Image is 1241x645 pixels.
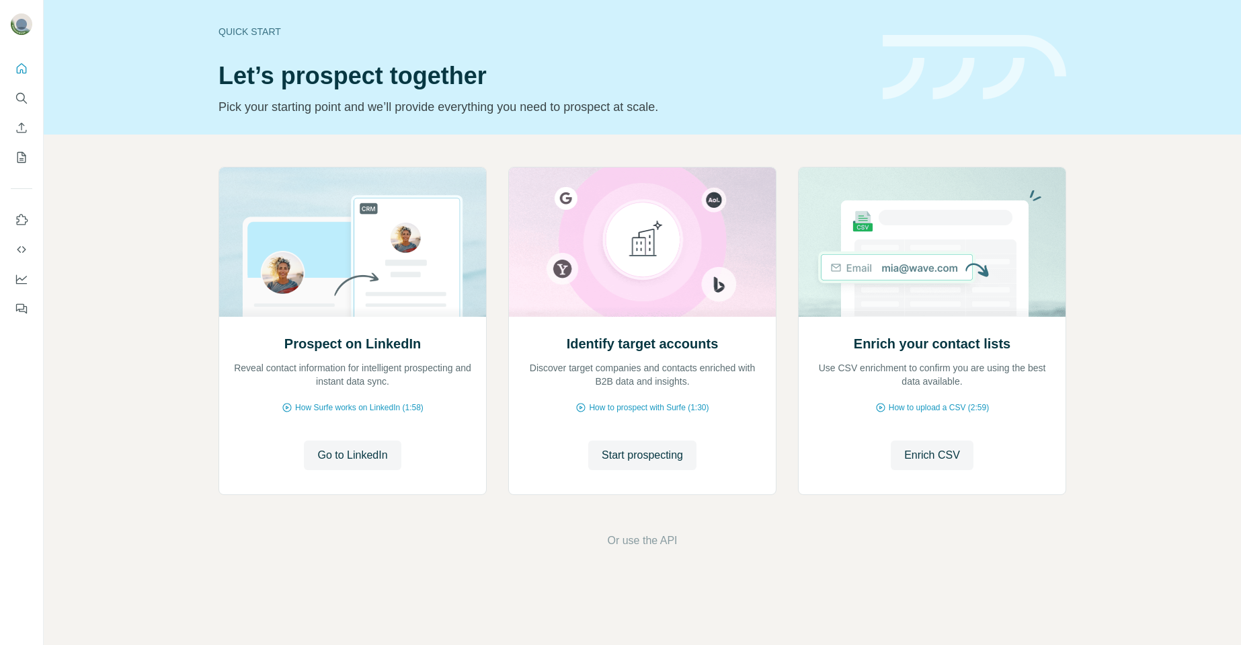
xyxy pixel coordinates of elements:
span: How to prospect with Surfe (1:30) [589,402,709,414]
img: Avatar [11,13,32,35]
h2: Prospect on LinkedIn [284,334,421,353]
h2: Enrich your contact lists [854,334,1010,353]
button: Use Surfe API [11,237,32,262]
p: Pick your starting point and we’ll provide everything you need to prospect at scale. [218,98,867,116]
button: Enrich CSV [891,441,973,470]
div: Quick start [218,25,867,38]
h2: Identify target accounts [567,334,719,353]
img: Prospect on LinkedIn [218,167,487,317]
p: Reveal contact information for intelligent prospecting and instant data sync. [233,361,473,388]
button: Use Surfe on LinkedIn [11,208,32,232]
img: Enrich your contact lists [798,167,1066,317]
span: How to upload a CSV (2:59) [889,402,989,414]
button: Feedback [11,297,32,321]
h1: Let’s prospect together [218,63,867,89]
img: Identify target accounts [508,167,776,317]
img: banner [883,35,1066,100]
button: Quick start [11,56,32,81]
button: Dashboard [11,267,32,291]
p: Use CSV enrichment to confirm you are using the best data available. [812,361,1052,388]
span: Go to LinkedIn [317,447,387,463]
span: How Surfe works on LinkedIn (1:58) [295,402,424,414]
button: Or use the API [607,533,677,549]
button: Enrich CSV [11,116,32,140]
button: My lists [11,145,32,169]
button: Start prospecting [588,441,696,470]
p: Discover target companies and contacts enriched with B2B data and insights. [522,361,762,388]
button: Search [11,86,32,110]
span: Start prospecting [602,447,683,463]
button: Go to LinkedIn [304,441,401,470]
span: Enrich CSV [904,447,960,463]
